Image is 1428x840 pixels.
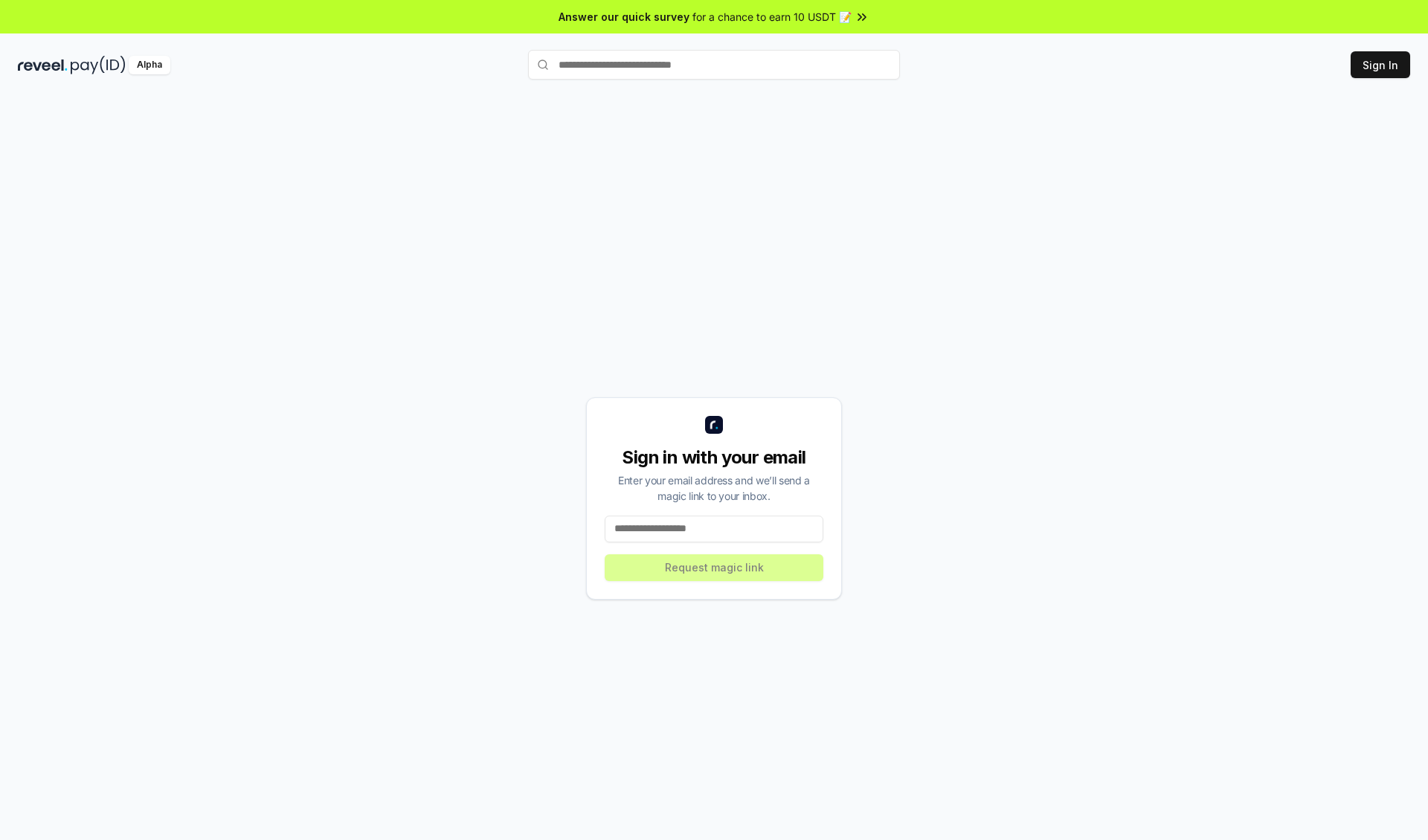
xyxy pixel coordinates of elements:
img: pay_id [71,56,126,74]
span: Answer our quick survey [559,9,689,25]
button: Sign In [1351,51,1410,78]
div: Enter your email address and we’ll send a magic link to your inbox. [605,472,823,504]
div: Alpha [129,56,170,74]
img: reveel_dark [18,56,68,74]
img: logo_small [705,416,723,434]
span: for a chance to earn 10 USDT 📝 [692,9,852,25]
div: Sign in with your email [605,446,823,469]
